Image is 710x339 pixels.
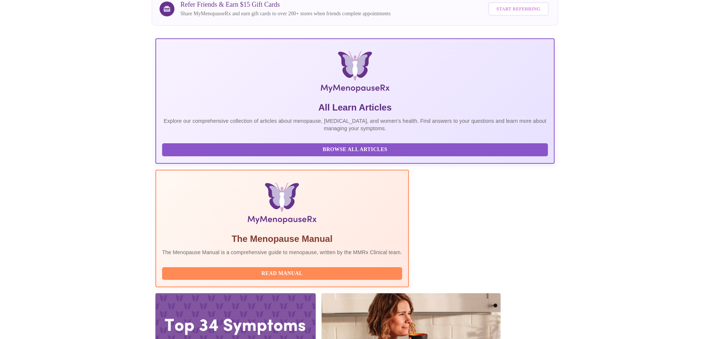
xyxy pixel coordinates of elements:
[496,5,540,13] span: Start Referring
[180,1,391,9] h3: Refer Friends & Earn $15 Gift Cards
[162,146,550,152] a: Browse All Articles
[200,182,364,227] img: Menopause Manual
[170,145,540,154] span: Browse All Articles
[162,270,404,276] a: Read Manual
[488,2,549,16] button: Start Referring
[162,249,402,256] p: The Menopause Manual is a comprehensive guide to menopause, written by the MMRx Clinical team.
[170,269,395,278] span: Read Manual
[222,51,488,96] img: MyMenopauseRx Logo
[162,143,548,156] button: Browse All Articles
[162,233,402,245] h5: The Menopause Manual
[162,102,548,113] h5: All Learn Articles
[162,267,402,280] button: Read Manual
[162,117,548,132] p: Explore our comprehensive collection of articles about menopause, [MEDICAL_DATA], and women's hea...
[180,10,391,17] p: Share MyMenopauseRx and earn gift cards to over 200+ stores when friends complete appointments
